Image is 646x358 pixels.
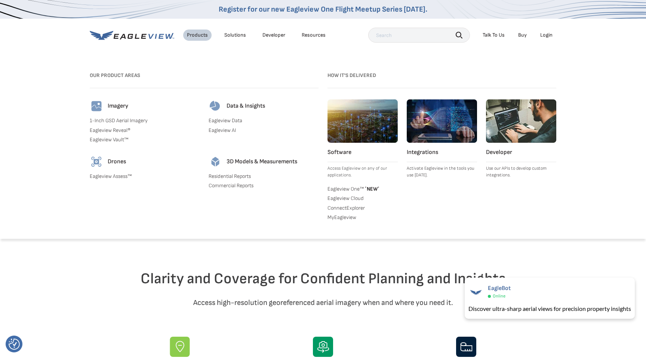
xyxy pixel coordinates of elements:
div: Solutions [224,32,246,38]
span: Online [493,293,505,299]
a: Commercial Reports [209,182,319,189]
h4: Data & Insights [227,102,265,110]
a: Residential Reports [209,173,319,180]
span: NEW [364,186,379,192]
p: Access high-resolution georeferenced aerial imagery when and where you need it. [104,297,542,309]
h4: Drones [108,158,126,166]
img: EagleBot [468,285,483,300]
a: 1-Inch GSD Aerial Imagery [90,117,200,124]
img: integrations.webp [407,99,477,143]
button: Consent Preferences [9,339,20,350]
img: software.webp [327,99,398,143]
h4: Developer [486,149,556,156]
a: Eagleview Cloud [327,195,398,202]
div: Products [187,32,208,38]
div: Talk To Us [483,32,505,38]
img: data-icon.svg [209,99,222,113]
a: Buy [518,32,527,38]
h2: Clarity and Coverage for Confident Planning and Insights [104,270,542,288]
h3: How it's Delivered [327,70,556,81]
div: Resources [302,32,326,38]
input: Search [368,28,470,43]
h4: 3D Models & Measurements [227,158,297,166]
a: Eagleview One™ *NEW* [327,185,398,192]
a: Eagleview Reveal® [90,127,200,134]
div: Discover ultra-sharp aerial views for precision property insights [468,304,631,313]
a: MyEagleview [327,214,398,221]
h4: Integrations [407,149,477,156]
a: Eagleview Data [209,117,319,124]
h4: Imagery [108,102,128,110]
a: Developer [262,32,285,38]
a: Developer Use our APIs to develop custom integrations. [486,99,556,179]
img: drones-icon.svg [90,155,103,169]
img: 3d-models-icon.svg [209,155,222,169]
img: Revisit consent button [9,339,20,350]
p: Use our APIs to develop custom integrations. [486,165,556,179]
p: Activate Eagleview in the tools you use [DATE]. [407,165,477,179]
h4: Software [327,149,398,156]
a: Eagleview AI [209,127,319,134]
a: Eagleview Assess™ [90,173,200,180]
p: Access Eagleview on any of our applications. [327,165,398,179]
a: Integrations Activate Eagleview in the tools you use [DATE]. [407,99,477,179]
a: ConnectExplorer [327,205,398,212]
a: Register for our new Eagleview One Flight Meetup Series [DATE]. [219,5,427,14]
img: developer.webp [486,99,556,143]
img: imagery-icon.svg [90,99,103,113]
h3: Our Product Areas [90,70,319,81]
a: Eagleview Vault™ [90,136,200,143]
div: Login [540,32,553,38]
span: EagleBot [488,285,511,292]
